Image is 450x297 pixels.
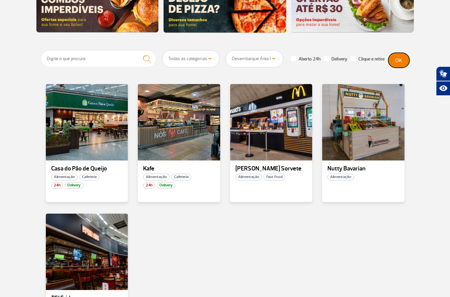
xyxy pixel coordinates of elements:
[264,174,285,180] span: Fast Food
[157,182,175,189] span: Delivery
[351,56,385,62] label: Clique e retire
[143,182,155,189] span: 24h
[436,66,450,96] div: Plugin de acessibilidade da Hand Talk.
[51,165,123,172] p: Casa do Pão de Queijo
[79,174,99,180] span: Cafeteria
[324,56,347,62] label: Delivery
[41,50,156,67] input: Digite o que procura
[171,174,191,180] span: Cafeteria
[235,174,262,180] span: Alimentação
[235,165,307,172] p: [PERSON_NAME] Sorvete
[436,81,450,96] button: Abrir recursos assistivos.
[327,165,399,172] p: Nutty Bavarian
[388,53,409,68] button: OK
[51,174,78,180] span: Alimentação
[143,174,170,180] span: Alimentação
[327,174,354,180] span: Alimentação
[436,66,450,81] button: Abrir tradutor de língua de sinais.
[51,182,63,189] span: 24h
[143,165,215,172] p: Kafe
[291,56,320,62] label: Aberto 24h
[65,182,83,189] span: Delivery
